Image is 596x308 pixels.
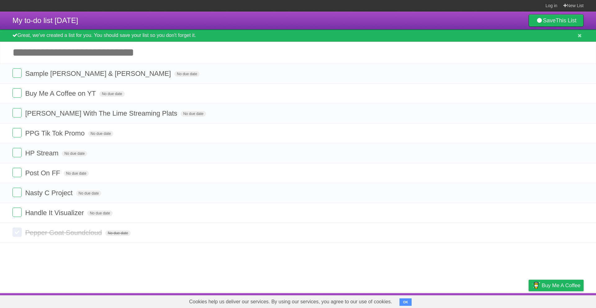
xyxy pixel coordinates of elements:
[174,71,200,77] span: No due date
[88,131,113,136] span: No due date
[12,88,22,98] label: Done
[529,280,584,291] a: Buy me a coffee
[181,111,206,117] span: No due date
[99,91,124,97] span: No due date
[529,14,584,27] a: SaveThis List
[62,151,87,156] span: No due date
[542,280,580,291] span: Buy me a coffee
[25,209,85,217] span: Handle It Visualizer
[12,108,22,117] label: Done
[12,16,78,25] span: My to-do list [DATE]
[25,109,179,117] span: [PERSON_NAME] With The Lime Streaming Plats
[544,295,584,306] a: Suggest a feature
[76,191,101,196] span: No due date
[25,90,97,97] span: Buy Me A Coffee on YT
[400,298,412,306] button: OK
[12,188,22,197] label: Done
[521,295,537,306] a: Privacy
[12,68,22,78] label: Done
[12,228,22,237] label: Done
[25,189,74,197] span: Nasty C Project
[556,17,576,24] b: This List
[12,168,22,177] label: Done
[12,148,22,157] label: Done
[64,171,89,176] span: No due date
[25,149,60,157] span: HP Stream
[25,129,86,137] span: PPG Tik Tok Promo
[25,70,172,77] span: Sample [PERSON_NAME] & [PERSON_NAME]
[87,210,112,216] span: No due date
[105,230,130,236] span: No due date
[532,280,540,291] img: Buy me a coffee
[12,208,22,217] label: Done
[12,128,22,137] label: Done
[467,295,492,306] a: Developers
[183,296,398,308] span: Cookies help us deliver our services. By using our services, you agree to our use of cookies.
[446,295,459,306] a: About
[499,295,513,306] a: Terms
[25,229,103,237] span: Pepper Goat Soundcloud
[25,169,61,177] span: Post On FF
